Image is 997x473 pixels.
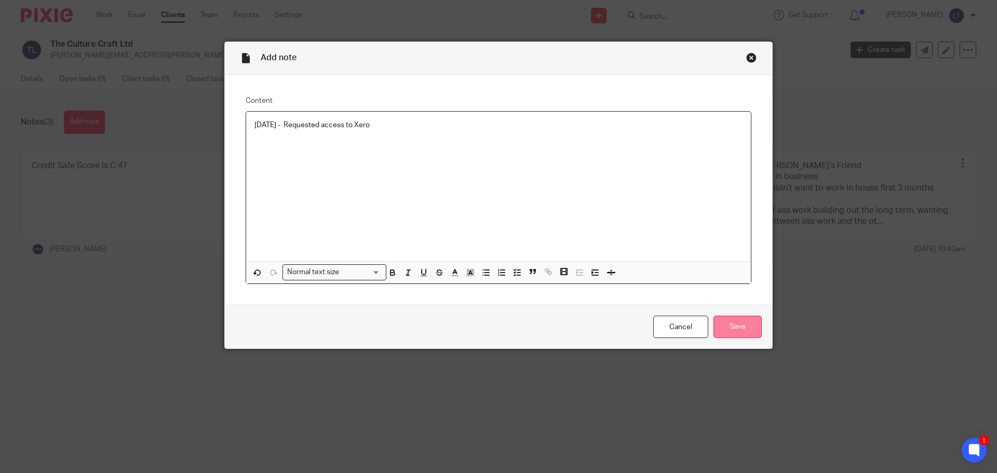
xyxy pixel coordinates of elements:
[261,53,297,62] span: Add note
[713,316,762,338] input: Save
[979,435,989,445] div: 1
[254,120,743,130] p: [DATE] - Requested access to Xero
[285,267,342,278] span: Normal text size
[282,264,386,280] div: Search for option
[746,52,757,63] div: Close this dialog window
[653,316,708,338] a: Cancel
[343,267,380,278] input: Search for option
[246,96,751,106] label: Content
